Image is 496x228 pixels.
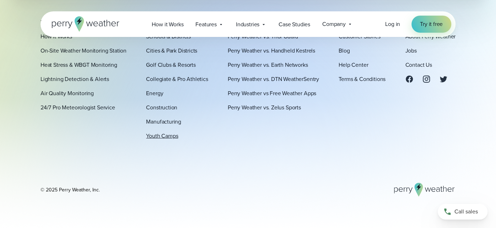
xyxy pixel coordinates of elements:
a: Perry Weather vs. Zelus Sports [228,103,301,112]
a: Collegiate & Pro Athletics [146,75,208,83]
a: How it Works [146,17,189,32]
a: Jobs [405,46,416,55]
a: Log in [385,20,400,28]
a: Construction [146,103,177,112]
div: © 2025 Perry Weather, Inc. [41,186,100,193]
span: Try it free [420,20,443,28]
a: Perry Weather vs. DTN WeatherSentry [228,75,319,83]
span: Case Studies [279,20,310,29]
a: Try it free [411,16,451,33]
span: How it Works [152,20,183,29]
a: Air Quality Monitoring [41,89,94,97]
a: Cities & Park Districts [146,46,197,55]
a: Golf Clubs & Resorts [146,60,195,69]
a: On-Site Weather Monitoring Station [41,46,126,55]
a: Case Studies [273,17,316,32]
a: Energy [146,89,163,97]
span: Features [195,20,217,29]
span: Industries [236,20,259,29]
a: Terms & Conditions [339,75,386,83]
a: Perry Weather vs. Handheld Kestrels [228,46,315,55]
span: Company [322,20,346,28]
a: Lightning Detection & Alerts [41,75,109,83]
a: Contact Us [405,60,432,69]
a: Help Center [339,60,368,69]
a: Call sales [438,204,487,219]
a: 24/7 Pro Meteorologist Service [41,103,115,112]
a: Manufacturing [146,117,181,126]
a: Perry Weather vs. Earth Networks [228,60,308,69]
a: Blog [339,46,350,55]
span: Call sales [454,207,478,216]
a: Heat Stress & WBGT Monitoring [41,60,117,69]
a: Youth Camps [146,131,178,140]
a: Perry Weather vs Free Weather Apps [228,89,316,97]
